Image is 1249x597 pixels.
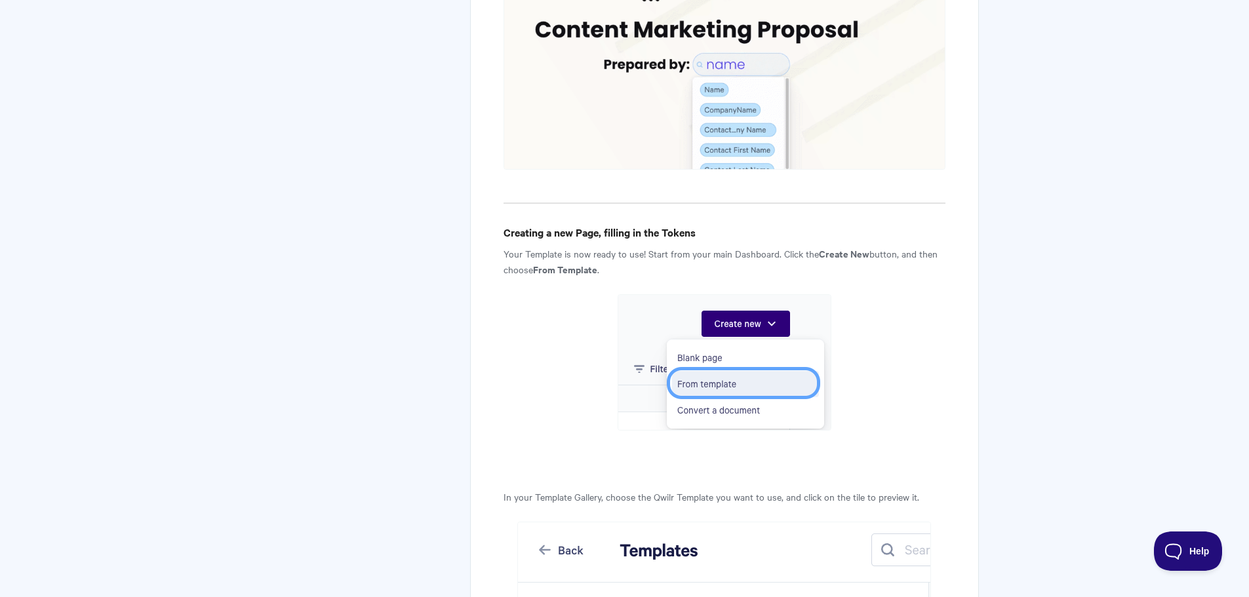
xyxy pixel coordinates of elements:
[504,246,945,277] p: Your Template is now ready to use! Start from your main Dashboard. Click the button, and then cho...
[504,489,945,505] p: In your Template Gallery, choose the Qwilr Template you want to use, and click on the tile to pre...
[1154,531,1223,571] iframe: Toggle Customer Support
[533,262,597,276] strong: From Template
[819,246,869,260] strong: Create New
[618,294,831,431] img: file-tpEH5eO8Be.png
[504,224,945,241] h4: Creating a new Page, filling in the Tokens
